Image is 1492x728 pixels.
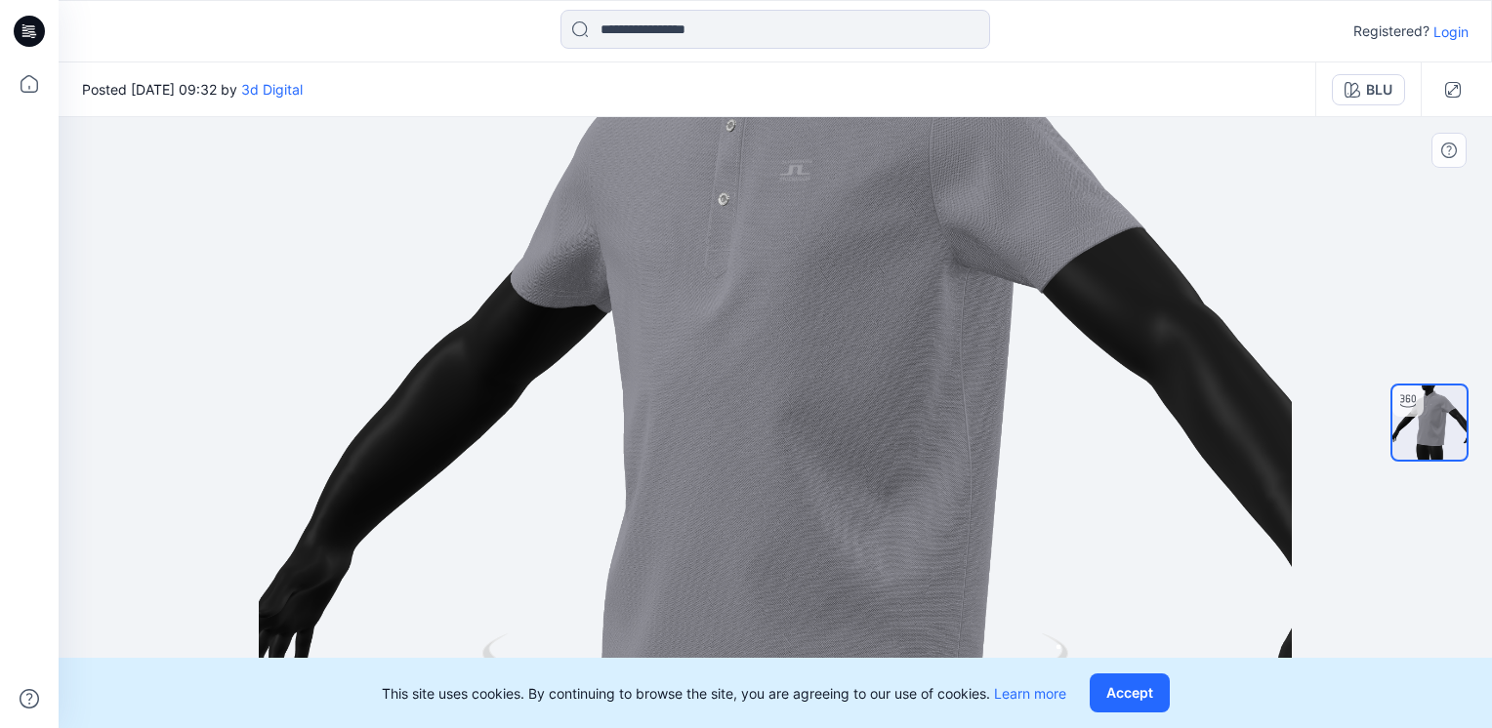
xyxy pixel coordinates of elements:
p: This site uses cookies. By continuing to browse the site, you are agreeing to our use of cookies. [382,683,1066,704]
span: Posted [DATE] 09:32 by [82,79,303,100]
p: Login [1433,21,1469,42]
img: turntable-20-08-2025-00:32:39 [1392,385,1467,460]
p: Registered? [1353,20,1430,43]
button: Accept [1090,673,1170,712]
div: BLU [1366,79,1392,101]
a: 3d Digital [241,81,303,98]
button: BLU [1332,74,1405,105]
a: Learn more [994,685,1066,702]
